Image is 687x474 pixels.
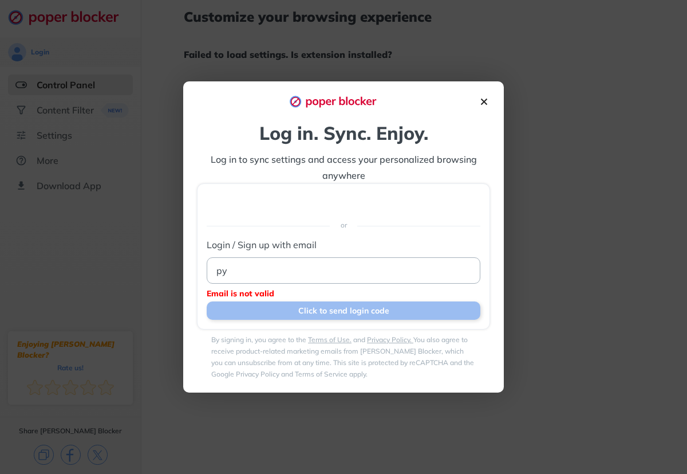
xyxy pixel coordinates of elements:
img: close-icon [478,96,490,108]
img: logo [289,95,386,108]
label: Login / Sign up with email [207,239,480,250]
a: Terms of Use. [308,335,352,344]
div: or [207,211,480,239]
a: Privacy Policy. [367,335,413,344]
div: Log in. Sync. Enjoy. [197,122,490,144]
span: Log in to sync settings and access your personalized browsing anywhere [211,154,479,181]
label: By signing in, you agree to the and You also agree to receive product-related marketing emails fr... [211,335,474,378]
iframe: Sign in with Google Button [223,190,464,215]
div: Email is not valid [207,288,480,299]
input: Insert email address here [207,257,480,284]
